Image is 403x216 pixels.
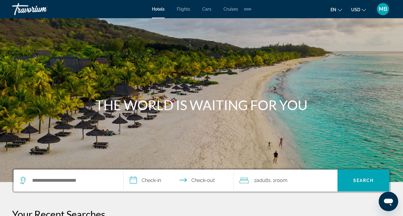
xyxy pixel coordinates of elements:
span: Search [353,178,374,183]
span: Room [275,177,287,183]
span: , 1 [270,176,287,185]
button: Extra navigation items [244,4,251,14]
button: Search [338,170,389,191]
iframe: Кнопка запуска окна обмена сообщениями [379,192,398,211]
button: Change language [331,5,342,14]
a: Cruises [223,7,238,12]
span: Adults [257,177,270,183]
span: en [331,7,336,12]
button: Travelers: 2 adults, 0 children [233,170,338,191]
span: USD [351,7,360,12]
a: Travorium [12,1,73,17]
a: Cars [202,7,211,12]
a: Flights [177,7,190,12]
button: User Menu [375,3,391,15]
span: MB [379,6,387,12]
h1: THE WORLD IS WAITING FOR YOU [88,97,315,113]
button: Check in and out dates [124,170,234,191]
a: Hotels [152,7,165,12]
span: 2 [254,176,270,185]
button: Change currency [351,5,366,14]
div: Search widget [14,170,389,191]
